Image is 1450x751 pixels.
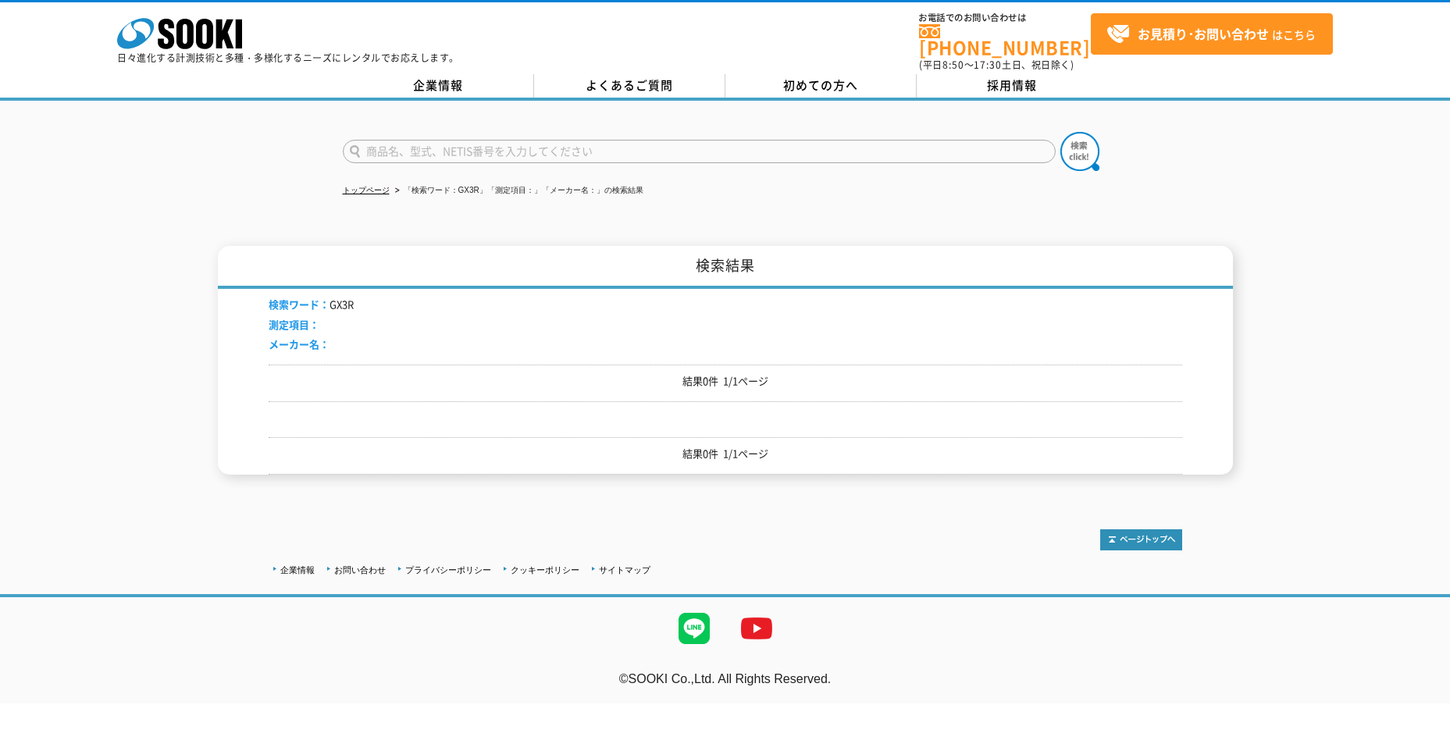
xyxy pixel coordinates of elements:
span: お電話でのお問い合わせは [919,13,1091,23]
span: はこちら [1106,23,1316,46]
li: 「検索ワード：GX3R」「測定項目：」「メーカー名：」の検索結果 [392,183,643,199]
input: 商品名、型式、NETIS番号を入力してください [343,140,1056,163]
p: 結果0件 1/1ページ [269,446,1182,462]
span: (平日 ～ 土日、祝日除く) [919,58,1074,72]
p: 結果0件 1/1ページ [269,373,1182,390]
img: トップページへ [1100,529,1182,550]
a: お見積り･お問い合わせはこちら [1091,13,1333,55]
span: 検索ワード： [269,297,330,311]
a: トップページ [343,186,390,194]
a: 採用情報 [917,74,1108,98]
span: 測定項目： [269,317,319,332]
a: プライバシーポリシー [405,565,491,575]
span: メーカー名： [269,336,330,351]
img: YouTube [725,597,788,660]
h1: 検索結果 [218,246,1233,289]
a: よくあるご質問 [534,74,725,98]
a: クッキーポリシー [511,565,579,575]
span: 8:50 [942,58,964,72]
a: 企業情報 [343,74,534,98]
a: お問い合わせ [334,565,386,575]
a: サイトマップ [599,565,650,575]
a: [PHONE_NUMBER] [919,24,1091,56]
a: 企業情報 [280,565,315,575]
li: GX3R [269,297,354,313]
img: btn_search.png [1060,132,1099,171]
strong: お見積り･お問い合わせ [1138,24,1269,43]
a: テストMail [1390,688,1450,701]
p: 日々進化する計測技術と多種・多様化するニーズにレンタルでお応えします。 [117,53,459,62]
span: 17:30 [974,58,1002,72]
span: 初めての方へ [783,77,858,94]
a: 初めての方へ [725,74,917,98]
img: LINE [663,597,725,660]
